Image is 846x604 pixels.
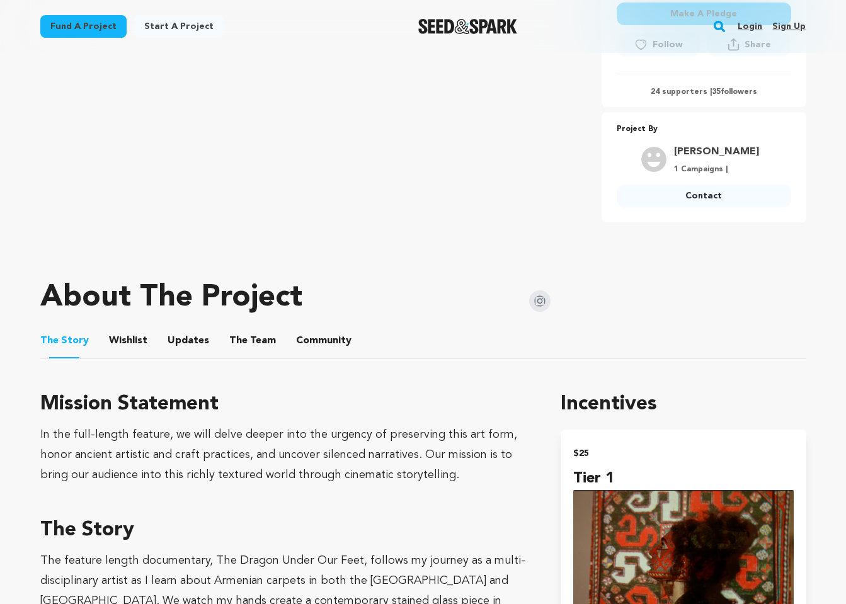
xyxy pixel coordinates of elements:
span: Story [40,333,89,348]
p: 1 Campaigns | [674,164,759,174]
a: Seed&Spark Homepage [418,19,517,34]
a: Login [738,16,762,37]
span: Updates [168,333,209,348]
h2: $25 [573,445,793,462]
h1: Incentives [561,389,806,419]
span: The [229,333,248,348]
h4: Tier 1 [573,467,793,490]
img: Seed&Spark Instagram Icon [529,290,551,312]
p: 24 supporters | followers [617,87,791,97]
a: Goto Tara Baghdassarian profile [674,144,759,159]
a: Start a project [134,15,224,38]
span: Community [296,333,352,348]
span: 35 [712,88,721,96]
span: Wishlist [109,333,147,348]
div: In the full-length feature, we will delve deeper into the urgency of preserving this art form, ho... [40,425,531,485]
span: The [40,333,59,348]
h3: Mission Statement [40,389,531,419]
p: Project By [617,122,791,137]
a: Fund a project [40,15,127,38]
span: Team [229,333,276,348]
a: Sign up [772,16,806,37]
a: Contact [617,185,791,207]
h3: The Story [40,515,531,545]
h1: About The Project [40,283,302,313]
img: Seed&Spark Logo Dark Mode [418,19,517,34]
img: user.png [641,147,666,172]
